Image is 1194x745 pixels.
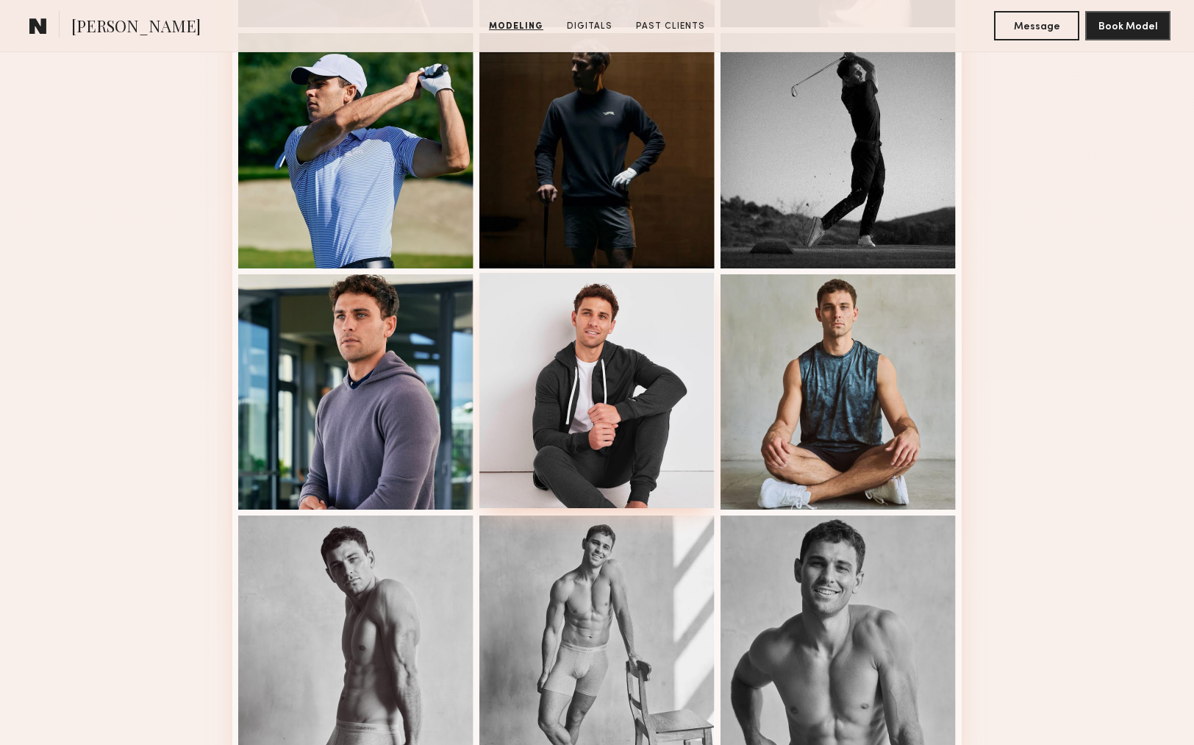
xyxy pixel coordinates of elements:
button: Book Model [1085,11,1170,40]
button: Message [994,11,1079,40]
a: Book Model [1085,19,1170,32]
span: [PERSON_NAME] [71,15,201,40]
a: Past Clients [630,20,711,33]
a: Digitals [561,20,618,33]
a: Modeling [483,20,549,33]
